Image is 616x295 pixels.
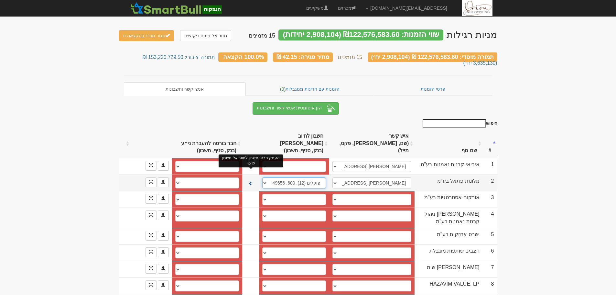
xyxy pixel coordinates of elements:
[172,129,242,158] th: חבר בורסה להעברת ני״ע (בנק, סניף, חשבון) : activate to sort column ascending
[119,129,131,158] th: : activate to sort column ascending
[415,278,482,294] td: HAZAVIM VALUE, LP
[483,191,497,208] td: 3
[483,158,497,175] td: 1
[249,33,275,39] h4: 15 מזמינים
[447,29,497,40] div: סונול נדל"ן והשקעות בע"מ - מניות (רגילות) - הנפקה לציבור
[280,86,286,92] span: (0)
[143,54,497,66] small: תמורה ציבורי: 153,220,729.50 ₪ (3,635,130 יח׳)
[415,261,482,278] td: [PERSON_NAME] ש.מ
[483,228,497,244] td: 5
[246,82,374,96] a: הזמנות עם חריגות ממגבלות(0)
[415,175,482,191] td: מלונות פתאל בע"מ
[338,54,362,60] small: 15 מזמינים
[483,175,497,191] td: 2
[129,2,224,15] img: SmartBull Logo
[483,261,497,278] td: 7
[420,119,497,128] label: חיפוש
[257,105,322,110] span: הזן אוטומטית אנשי קשר וחשבונות
[423,119,486,128] input: חיפוש
[415,244,482,261] td: חצבים שותפות מוגבלת
[368,52,497,62] div: תמורה מוסדי: 122,576,583.60 ₪ (2,908,104 יח׳)
[219,154,283,167] div: העתק פרטי חשבון לחיוב אל חשבון לזיכוי
[278,29,443,40] div: שווי הזמנות: ₪122,576,583.60 (2,908,104 יחידות)
[415,129,482,158] th: שם גוף : activate to sort column ascending
[374,82,492,96] a: פרטי הזמנות
[119,30,174,41] button: סגור מכרז בהקצאה זו
[327,104,335,112] img: hat-and-magic-wand-white-24.png
[223,54,264,60] span: 100.0% הקצאה
[329,129,415,158] th: איש קשר (שם, נייד, פקס, מייל) : activate to sort column ascending
[415,191,482,208] td: אורקום אסטרטגיות בע"מ
[483,208,497,228] td: 4
[253,102,339,115] button: הזן אוטומטית אנשי קשר וחשבונות
[483,278,497,294] td: 8
[273,52,333,62] div: מחיר סגירה: 42.15 ₪
[415,208,482,228] td: [PERSON_NAME] ניהול קרנות נאמנות בע"מ
[124,82,246,96] a: אנשי קשר וחשבונות
[415,228,482,244] td: ישרס אחזקות בע"מ
[483,244,497,261] td: 6
[180,30,232,41] a: חזור אל ניתוח ביקושים
[415,158,482,175] td: איביאי קרנות נאמנות בע"מ
[483,129,497,158] th: #: activate to sort column descending
[259,129,329,158] th: חשבון לחיוב כספי (בנק, סניף, חשבון) : activate to sort column ascending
